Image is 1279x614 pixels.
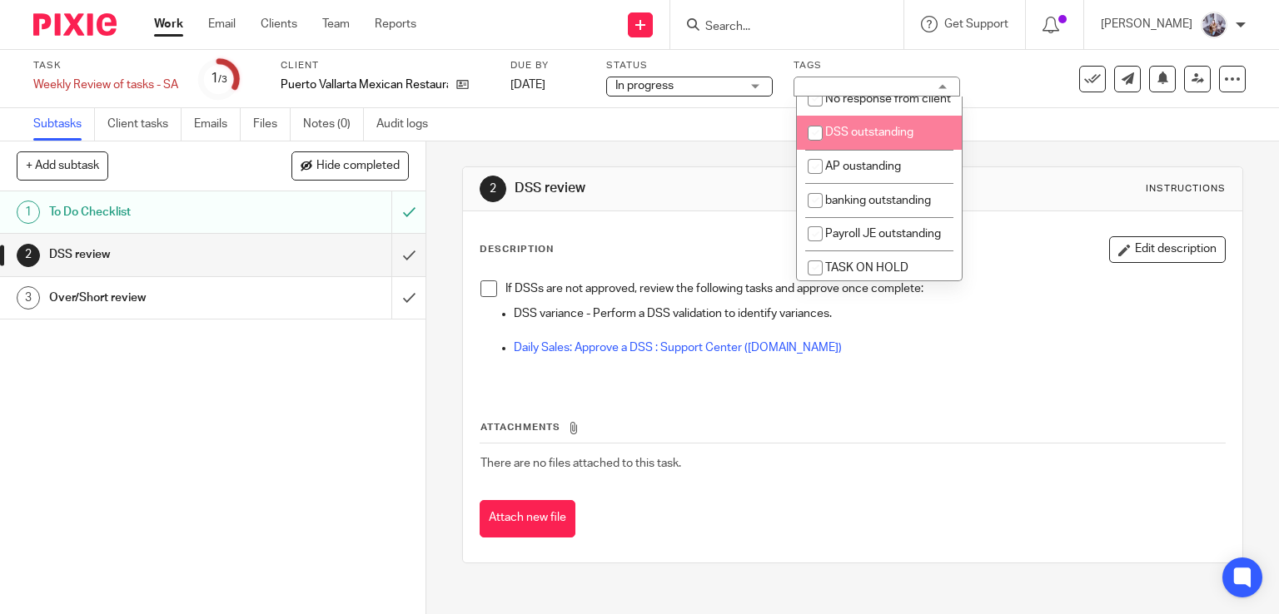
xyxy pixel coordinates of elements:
[944,18,1008,30] span: Get Support
[17,244,40,267] div: 2
[480,458,681,469] span: There are no files attached to this task.
[514,342,842,354] a: Daily Sales: Approve a DSS : Support Center ([DOMAIN_NAME])
[1109,236,1226,263] button: Edit description
[107,108,182,141] a: Client tasks
[505,280,1226,297] p: If DSSs are not approved, review the following tasks and approve once complete:
[322,16,350,32] a: Team
[825,161,901,172] span: AP oustanding
[303,108,364,141] a: Notes (0)
[1201,12,1227,38] img: ProfilePhoto.JPG
[253,108,291,141] a: Files
[49,242,266,267] h1: DSS review
[704,20,853,35] input: Search
[281,77,448,93] p: Puerto Vallarta Mexican Restaurants
[33,13,117,36] img: Pixie
[154,16,183,32] a: Work
[376,108,440,141] a: Audit logs
[49,200,266,225] h1: To Do Checklist
[218,75,227,84] small: /3
[316,160,400,173] span: Hide completed
[825,93,951,105] span: No response from client
[606,59,773,72] label: Status
[194,108,241,141] a: Emails
[208,16,236,32] a: Email
[825,262,908,274] span: TASK ON HOLD
[794,59,960,72] label: Tags
[515,180,888,197] h1: DSS review
[825,126,913,138] span: DSS outstanding
[510,59,585,72] label: Due by
[480,243,554,256] p: Description
[17,201,40,224] div: 1
[480,500,575,537] button: Attach new file
[17,286,40,309] div: 3
[49,285,266,310] h1: Over/Short review
[291,151,409,180] button: Hide completed
[1146,182,1226,196] div: Instructions
[514,305,1226,322] p: DSS variance - Perform a DSS validation to identify variances.
[825,195,931,206] span: banking outstanding
[615,80,674,92] span: In progress
[1101,16,1192,32] p: [PERSON_NAME]
[33,59,178,72] label: Task
[480,423,560,432] span: Attachments
[211,69,227,88] div: 1
[375,16,416,32] a: Reports
[261,16,297,32] a: Clients
[825,228,941,240] span: Payroll JE outstanding
[510,79,545,91] span: [DATE]
[33,108,95,141] a: Subtasks
[281,59,490,72] label: Client
[480,176,506,202] div: 2
[33,77,178,93] div: Weekly Review of tasks - SA
[17,151,108,180] button: + Add subtask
